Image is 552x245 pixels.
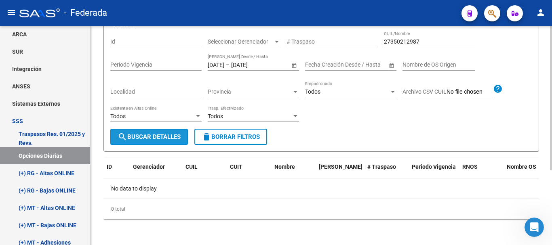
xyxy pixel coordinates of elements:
span: [PERSON_NAME] [319,163,362,170]
span: Gerenciador [133,163,165,170]
mat-icon: help [493,84,503,94]
datatable-header-cell: Periodo Vigencia [409,158,459,185]
span: Nombre OS [507,163,536,170]
div: No data to display [103,178,539,199]
span: – [226,61,230,68]
input: Fecha fin [341,61,381,68]
mat-icon: search [118,132,127,142]
span: # Traspaso [367,163,396,170]
span: Todos [305,88,320,95]
datatable-header-cell: CUIL [182,158,227,185]
datatable-header-cell: ID [103,158,130,185]
div: 0 total [103,199,539,219]
input: Archivo CSV CUIL [447,88,493,96]
input: Fecha inicio [208,61,224,68]
input: Fecha inicio [305,61,335,68]
span: Nombre [274,163,295,170]
mat-icon: menu [6,8,16,17]
span: Borrar Filtros [202,133,260,140]
iframe: Intercom live chat [525,218,544,237]
button: Borrar Filtros [194,129,267,145]
button: Buscar Detalles [110,129,188,145]
mat-icon: delete [202,132,211,142]
datatable-header-cell: CUIT [227,158,271,185]
datatable-header-cell: Gerenciador [130,158,182,185]
span: ID [107,163,112,170]
span: - Federada [64,4,107,22]
span: Todos [110,113,126,119]
span: RNOS [462,163,478,170]
datatable-header-cell: Fecha Traspaso [316,158,364,185]
span: Todos [208,113,223,119]
mat-icon: person [536,8,546,17]
span: CUIT [230,163,242,170]
span: Periodo Vigencia [412,163,456,170]
datatable-header-cell: # Traspaso [364,158,409,185]
button: Open calendar [387,61,396,69]
datatable-header-cell: RNOS [459,158,504,185]
span: Buscar Detalles [118,133,181,140]
span: Archivo CSV CUIL [402,88,447,95]
span: Seleccionar Gerenciador [208,38,273,45]
button: Open calendar [290,61,298,69]
datatable-header-cell: Nombre [271,158,316,185]
input: Fecha fin [231,61,271,68]
span: Provincia [208,88,292,95]
span: CUIL [185,163,198,170]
